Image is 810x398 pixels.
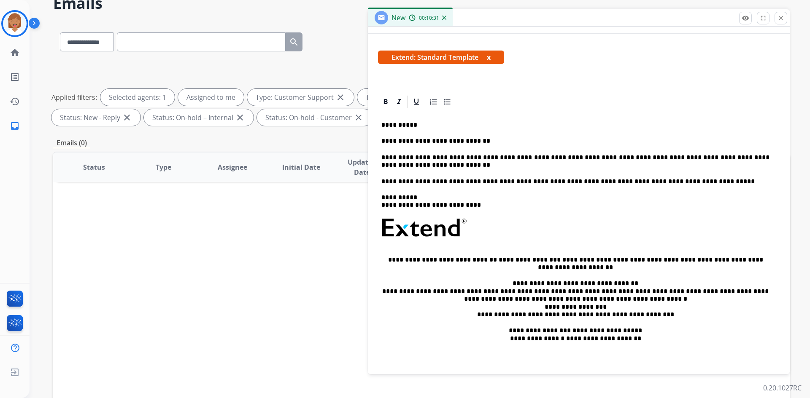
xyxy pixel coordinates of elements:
mat-icon: search [289,37,299,47]
mat-icon: close [335,92,346,102]
span: Assignee [218,162,247,172]
p: 0.20.1027RC [763,383,802,393]
span: Status [83,162,105,172]
p: Emails (0) [53,138,90,148]
div: Status: On-hold - Customer [257,109,372,126]
mat-icon: home [10,48,20,58]
mat-icon: inbox [10,121,20,131]
span: Initial Date [282,162,320,172]
mat-icon: list_alt [10,72,20,82]
div: Status: New - Reply [51,109,140,126]
mat-icon: fullscreen [759,14,767,22]
div: Assigned to me [178,89,244,106]
div: Type: Customer Support [247,89,354,106]
button: x [487,52,491,62]
mat-icon: close [777,14,785,22]
img: avatar [3,12,27,35]
span: New [391,13,405,22]
div: Underline [410,96,423,108]
mat-icon: close [354,112,364,123]
p: Applied filters: [51,92,97,102]
div: Ordered List [427,96,440,108]
span: Extend: Standard Template [378,51,504,64]
div: Italic [393,96,405,108]
mat-icon: history [10,96,20,107]
div: Bold [379,96,392,108]
span: Updated Date [343,157,381,177]
div: Bullet List [441,96,454,108]
mat-icon: close [235,112,245,123]
div: Type: Shipping Protection [357,89,468,106]
mat-icon: close [122,112,132,123]
span: 00:10:31 [419,15,439,21]
mat-icon: remove_red_eye [742,14,749,22]
span: Type [156,162,171,172]
div: Selected agents: 1 [100,89,175,106]
div: Status: On-hold – Internal [144,109,254,126]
